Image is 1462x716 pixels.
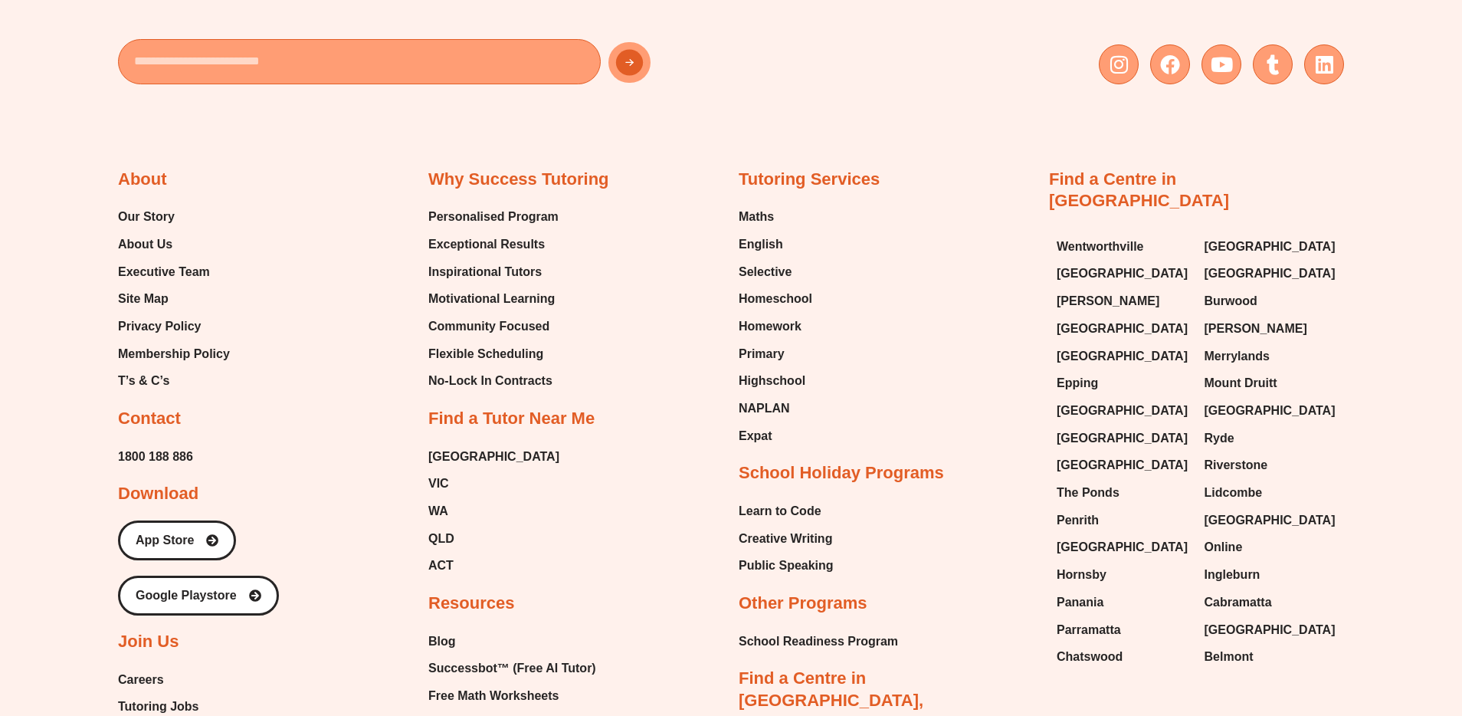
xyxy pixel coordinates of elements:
[739,233,783,256] span: English
[118,261,210,284] span: Executive Team
[739,233,812,256] a: English
[1205,235,1337,258] a: [GEOGRAPHIC_DATA]
[739,369,812,392] a: Highschool
[1205,317,1337,340] a: [PERSON_NAME]
[1057,317,1189,340] a: [GEOGRAPHIC_DATA]
[1057,645,1123,668] span: Chatswood
[1057,536,1188,559] span: [GEOGRAPHIC_DATA]
[739,369,805,392] span: Highschool
[118,261,230,284] a: Executive Team
[1205,317,1307,340] span: [PERSON_NAME]
[1205,345,1337,368] a: Merrylands
[428,261,559,284] a: Inspirational Tutors
[1205,399,1337,422] a: [GEOGRAPHIC_DATA]
[1057,372,1098,395] span: Epping
[118,369,230,392] a: T’s & C’s
[118,39,723,92] form: New Form
[1205,454,1268,477] span: Riverstone
[1205,454,1337,477] a: Riverstone
[1057,235,1144,258] span: Wentworthville
[136,534,194,547] span: App Store
[1057,619,1189,642] a: Parramatta
[739,169,880,191] h2: Tutoring Services
[428,369,559,392] a: No-Lock In Contracts
[118,205,230,228] a: Our Story
[1205,427,1234,450] span: Ryde
[1057,262,1189,285] a: [GEOGRAPHIC_DATA]
[428,630,611,653] a: Blog
[1057,536,1189,559] a: [GEOGRAPHIC_DATA]
[739,462,944,484] h2: School Holiday Programs
[1057,563,1106,586] span: Hornsby
[428,657,596,680] span: Successbot™ (Free AI Tutor)
[428,233,545,256] span: Exceptional Results
[428,445,559,468] a: [GEOGRAPHIC_DATA]
[1205,509,1337,532] a: [GEOGRAPHIC_DATA]
[428,527,454,550] span: QLD
[739,527,832,550] span: Creative Writing
[1205,290,1257,313] span: Burwood
[428,593,515,615] h2: Resources
[739,343,785,366] span: Primary
[739,315,812,338] a: Homework
[118,631,179,653] h2: Join Us
[1057,399,1189,422] a: [GEOGRAPHIC_DATA]
[1205,536,1337,559] a: Online
[739,315,801,338] span: Homework
[118,668,164,691] span: Careers
[739,397,812,420] a: NAPLAN
[1205,399,1336,422] span: [GEOGRAPHIC_DATA]
[1057,509,1099,532] span: Penrith
[118,576,279,616] a: Google Playstore
[1057,235,1189,258] a: Wentworthville
[1057,509,1189,532] a: Penrith
[739,205,774,228] span: Maths
[1205,290,1337,313] a: Burwood
[428,657,611,680] a: Successbot™ (Free AI Tutor)
[1057,481,1119,504] span: The Ponds
[428,408,595,430] h2: Find a Tutor Near Me
[1057,345,1188,368] span: [GEOGRAPHIC_DATA]
[428,685,559,708] span: Free Math Worksheets
[428,287,555,310] span: Motivational Learning
[118,205,175,228] span: Our Story
[739,554,834,577] span: Public Speaking
[428,554,454,577] span: ACT
[739,500,834,523] a: Learn to Code
[739,343,812,366] a: Primary
[1057,645,1189,668] a: Chatswood
[739,425,772,448] span: Expat
[118,445,193,468] a: 1800 188 886
[739,630,898,653] a: School Readiness Program
[1057,591,1189,614] a: Panania
[428,287,559,310] a: Motivational Learning
[428,205,559,228] span: Personalised Program
[118,315,230,338] a: Privacy Policy
[428,261,542,284] span: Inspirational Tutors
[118,287,169,310] span: Site Map
[1057,454,1188,477] span: [GEOGRAPHIC_DATA]
[1205,345,1270,368] span: Merrylands
[428,554,559,577] a: ACT
[739,261,812,284] a: Selective
[1205,427,1337,450] a: Ryde
[739,397,790,420] span: NAPLAN
[1205,481,1337,504] a: Lidcombe
[118,287,230,310] a: Site Map
[739,287,812,310] span: Homeschool
[1057,563,1189,586] a: Hornsby
[1205,536,1243,559] span: Online
[1057,427,1188,450] span: [GEOGRAPHIC_DATA]
[136,590,237,602] span: Google Playstore
[118,233,230,256] a: About Us
[428,315,549,338] span: Community Focused
[1057,591,1103,614] span: Panania
[118,343,230,366] a: Membership Policy
[428,500,559,523] a: WA
[1199,543,1462,716] div: Chat Widget
[428,685,611,708] a: Free Math Worksheets
[1205,372,1337,395] a: Mount Druitt
[1057,317,1188,340] span: [GEOGRAPHIC_DATA]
